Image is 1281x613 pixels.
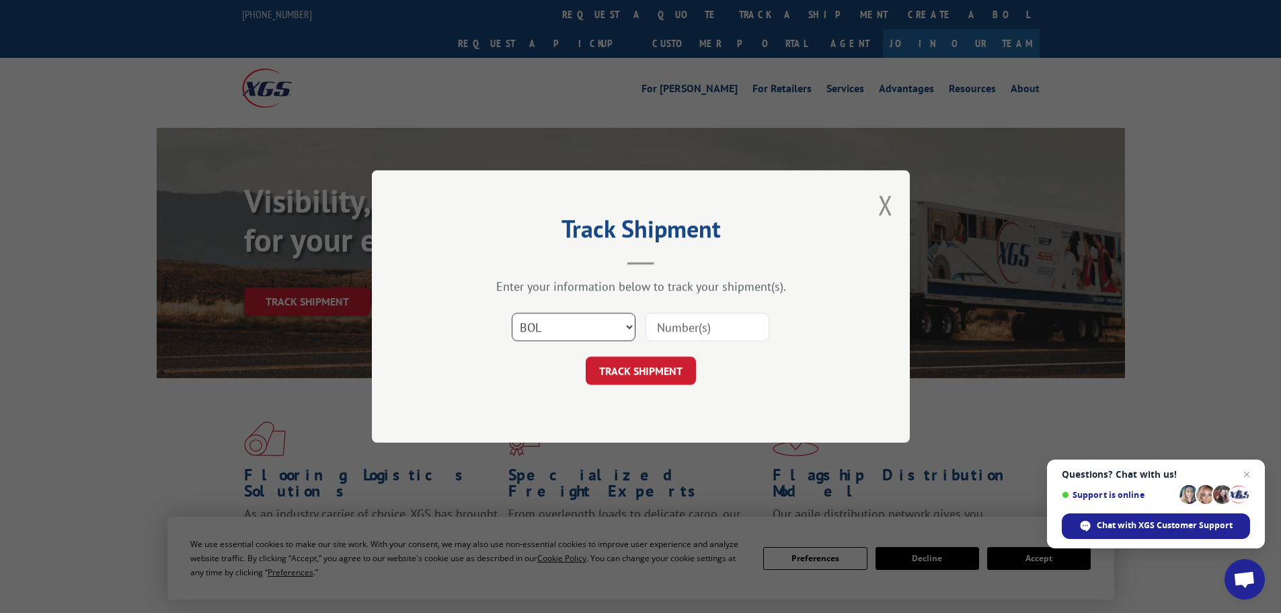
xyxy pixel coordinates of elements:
[1225,559,1265,600] div: Open chat
[439,279,843,294] div: Enter your information below to track your shipment(s).
[1062,513,1250,539] div: Chat with XGS Customer Support
[1239,466,1255,482] span: Close chat
[1062,490,1175,500] span: Support is online
[1097,519,1233,532] span: Chat with XGS Customer Support
[878,187,893,223] button: Close modal
[1062,469,1250,480] span: Questions? Chat with us!
[586,357,696,385] button: TRACK SHIPMENT
[646,313,769,341] input: Number(s)
[439,219,843,245] h2: Track Shipment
